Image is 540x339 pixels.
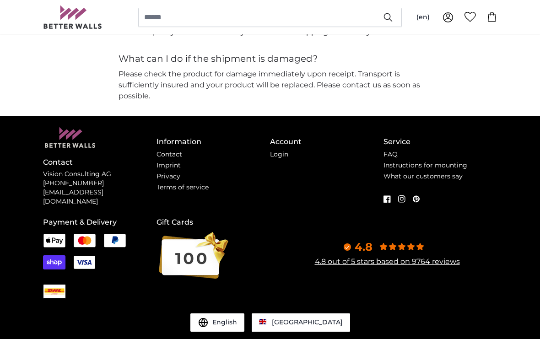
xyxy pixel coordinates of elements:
p: Please check the product for damage immediately upon receipt. Transport is sufficiently insured a... [119,69,421,102]
span: [GEOGRAPHIC_DATA] [272,318,343,326]
h4: Account [270,136,383,147]
img: United Kingdom [259,319,266,324]
a: Terms of service [157,183,209,191]
a: Contact [157,150,182,158]
h4: Information [157,136,270,147]
p: Vision Consulting AG [EMAIL_ADDRESS][DOMAIN_NAME] [43,170,157,206]
h4: Service [383,136,497,147]
button: (en) [409,9,437,26]
a: Instructions for mounting [383,161,467,169]
span: English [212,318,237,327]
a: 4.8 out of 5 stars based on 9764 reviews [315,257,460,266]
a: [PHONE_NUMBER] [43,179,104,187]
button: English [190,313,244,332]
a: Privacy [157,172,180,180]
a: United Kingdom [GEOGRAPHIC_DATA] [252,313,350,332]
img: DEX [43,287,65,296]
h4: Contact [43,157,157,168]
img: Betterwalls [43,5,103,29]
a: FAQ [383,150,398,158]
a: Imprint [157,161,181,169]
h4: Gift Cards [157,217,270,228]
h4: Payment & Delivery [43,217,157,228]
h4: What can I do if the shipment is damaged? [119,52,421,65]
a: What our customers say [383,172,463,180]
a: Login [270,150,288,158]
